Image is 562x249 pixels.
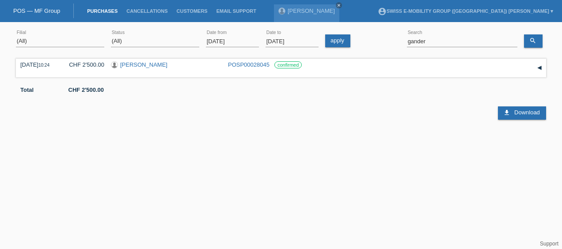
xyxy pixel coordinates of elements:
span: 10:24 [38,63,49,68]
label: confirmed [274,61,302,68]
i: search [529,37,536,44]
a: Cancellations [122,8,172,14]
div: expand/collapse [533,61,546,75]
a: account_circleSwiss E-Mobility Group ([GEOGRAPHIC_DATA]) [PERSON_NAME] ▾ [373,8,558,14]
a: close [336,2,342,8]
a: Customers [172,8,212,14]
i: close [337,3,341,8]
a: Email Support [212,8,261,14]
a: download Download [498,106,546,120]
span: Download [514,109,540,116]
b: CHF 2'500.00 [68,87,104,93]
a: POS — MF Group [13,8,60,14]
b: Total [20,87,34,93]
i: download [503,109,510,116]
a: [PERSON_NAME] [120,61,167,68]
a: Purchases [83,8,122,14]
a: Support [540,241,558,247]
a: [PERSON_NAME] [288,8,335,14]
a: POSP00028045 [228,61,270,68]
div: CHF 2'500.00 [62,61,104,68]
i: account_circle [378,7,387,16]
div: [DATE] [20,61,56,68]
a: apply [325,34,350,47]
a: search [524,34,543,48]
